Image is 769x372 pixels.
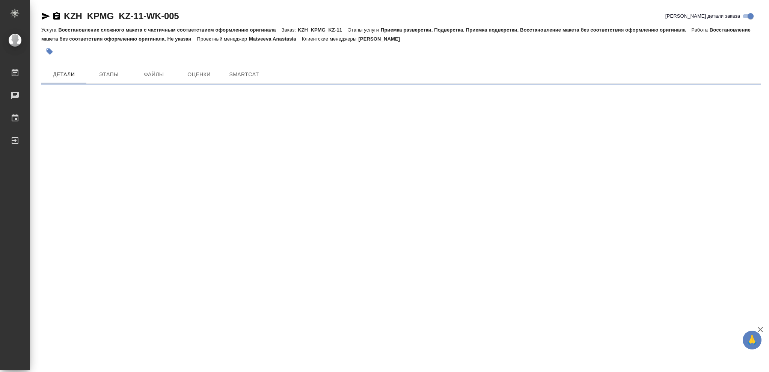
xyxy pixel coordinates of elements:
[348,27,381,33] p: Этапы услуги
[282,27,298,33] p: Заказ:
[743,331,761,349] button: 🙏
[91,70,127,79] span: Этапы
[41,12,50,21] button: Скопировать ссылку для ЯМессенджера
[381,27,691,33] p: Приемка разверстки, Подверстка, Приемка подверстки, Восстановление макета без соответствия оформл...
[181,70,217,79] span: Оценки
[249,36,302,42] p: Matveeva Anastasia
[302,36,359,42] p: Клиентские менеджеры
[41,43,58,60] button: Добавить тэг
[691,27,710,33] p: Работа
[665,12,740,20] span: [PERSON_NAME] детали заказа
[746,332,758,348] span: 🙏
[52,12,61,21] button: Скопировать ссылку
[136,70,172,79] span: Файлы
[298,27,348,33] p: KZH_KPMG_KZ-11
[58,27,281,33] p: Восстановление сложного макета с частичным соответствием оформлению оригинала
[358,36,406,42] p: [PERSON_NAME]
[226,70,262,79] span: SmartCat
[41,27,58,33] p: Услуга
[64,11,179,21] a: KZH_KPMG_KZ-11-WK-005
[46,70,82,79] span: Детали
[197,36,249,42] p: Проектный менеджер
